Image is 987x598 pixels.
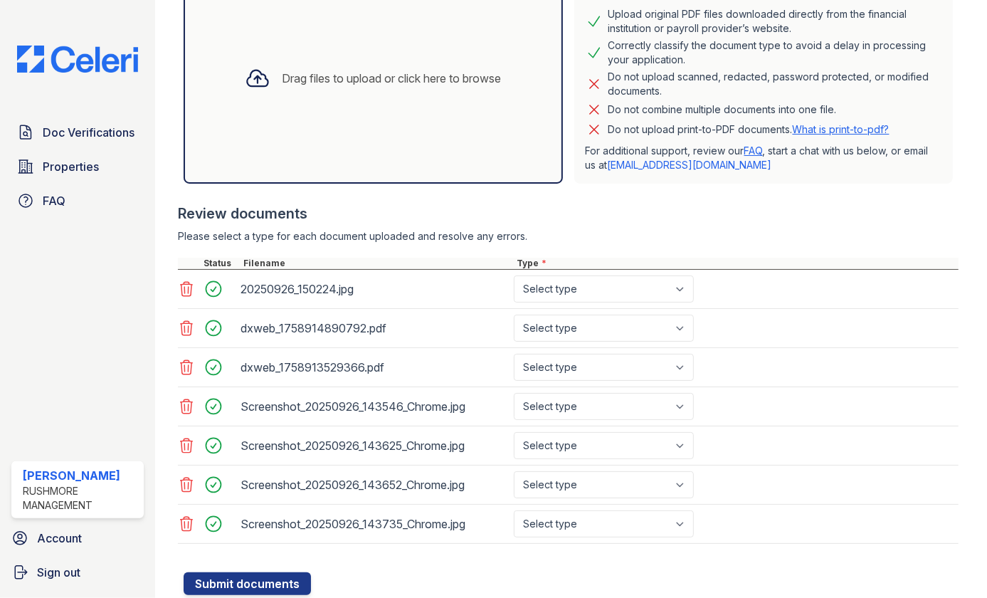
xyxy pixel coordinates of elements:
span: FAQ [43,192,65,209]
div: [PERSON_NAME] [23,467,138,484]
a: Account [6,524,149,552]
img: CE_Logo_Blue-a8612792a0a2168367f1c8372b55b34899dd931a85d93a1a3d3e32e68fde9ad4.png [6,46,149,73]
div: Drag files to upload or click here to browse [282,70,501,87]
button: Submit documents [184,572,311,595]
div: Screenshot_20250926_143546_Chrome.jpg [241,395,508,418]
span: Sign out [37,564,80,581]
span: Properties [43,158,99,175]
a: FAQ [11,187,144,215]
a: Properties [11,152,144,181]
div: dxweb_1758913529366.pdf [241,356,508,379]
a: [EMAIL_ADDRESS][DOMAIN_NAME] [608,159,772,171]
div: Type [514,258,959,269]
div: Status [201,258,241,269]
div: Do not upload scanned, redacted, password protected, or modified documents. [608,70,942,98]
div: Screenshot_20250926_143652_Chrome.jpg [241,473,508,496]
div: Upload original PDF files downloaded directly from the financial institution or payroll provider’... [608,7,942,36]
a: Doc Verifications [11,118,144,147]
span: Account [37,530,82,547]
a: FAQ [744,145,763,157]
div: 20250926_150224.jpg [241,278,508,300]
div: Screenshot_20250926_143625_Chrome.jpg [241,434,508,457]
div: Please select a type for each document uploaded and resolve any errors. [178,229,959,243]
div: Correctly classify the document type to avoid a delay in processing your application. [608,38,942,67]
p: For additional support, review our , start a chat with us below, or email us at [586,144,942,172]
a: Sign out [6,558,149,587]
p: Do not upload print-to-PDF documents. [608,122,890,137]
div: Do not combine multiple documents into one file. [608,101,837,118]
div: dxweb_1758914890792.pdf [241,317,508,340]
div: Filename [241,258,514,269]
div: Review documents [178,204,959,224]
span: Doc Verifications [43,124,134,141]
a: What is print-to-pdf? [793,123,890,135]
div: Rushmore Management [23,484,138,513]
div: Screenshot_20250926_143735_Chrome.jpg [241,513,508,535]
